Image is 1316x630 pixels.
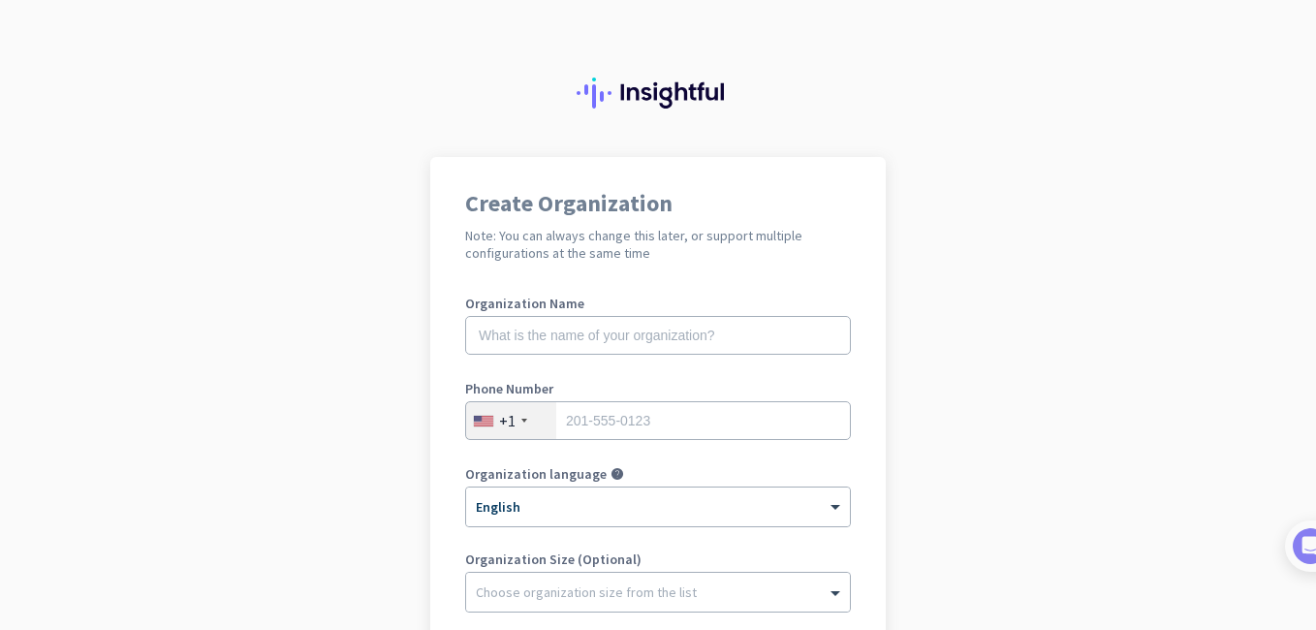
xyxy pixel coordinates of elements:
[499,411,516,430] div: +1
[465,467,607,481] label: Organization language
[465,227,851,262] h2: Note: You can always change this later, or support multiple configurations at the same time
[577,78,739,109] img: Insightful
[465,552,851,566] label: Organization Size (Optional)
[465,316,851,355] input: What is the name of your organization?
[465,297,851,310] label: Organization Name
[611,467,624,481] i: help
[465,192,851,215] h1: Create Organization
[465,382,851,395] label: Phone Number
[465,401,851,440] input: 201-555-0123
